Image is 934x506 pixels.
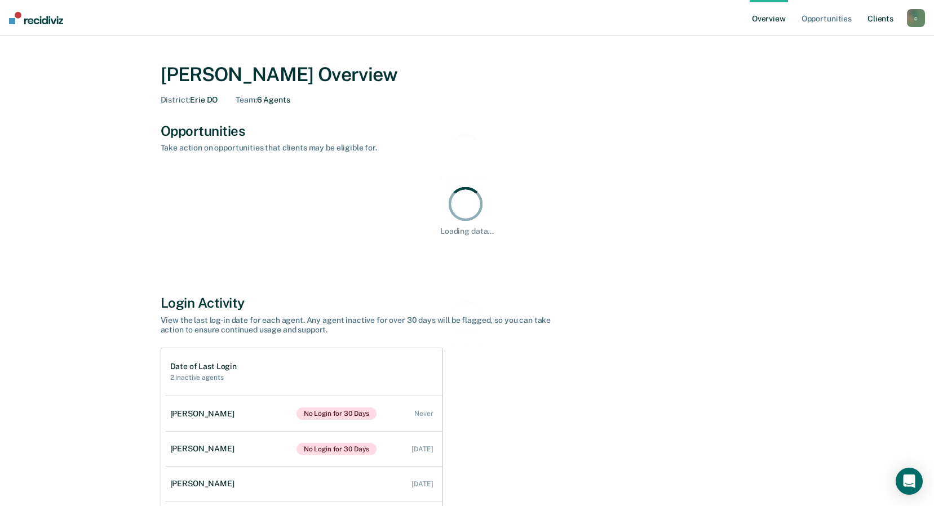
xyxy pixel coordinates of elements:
[161,95,191,104] span: District :
[161,316,555,335] div: View the last log-in date for each agent. Any agent inactive for over 30 days will be flagged, so...
[907,9,925,27] button: c
[896,468,923,495] div: Open Intercom Messenger
[296,443,377,455] span: No Login for 30 Days
[236,95,256,104] span: Team :
[296,407,377,420] span: No Login for 30 Days
[9,12,63,24] img: Recidiviz
[161,63,774,86] div: [PERSON_NAME] Overview
[170,444,239,454] div: [PERSON_NAME]
[411,480,433,488] div: [DATE]
[161,95,218,105] div: Erie DO
[170,362,237,371] h1: Date of Last Login
[440,227,494,236] div: Loading data...
[170,479,239,489] div: [PERSON_NAME]
[414,410,433,418] div: Never
[166,432,442,467] a: [PERSON_NAME]No Login for 30 Days [DATE]
[166,468,442,500] a: [PERSON_NAME] [DATE]
[411,445,433,453] div: [DATE]
[161,295,774,311] div: Login Activity
[170,409,239,419] div: [PERSON_NAME]
[236,95,290,105] div: 6 Agents
[170,374,237,381] h2: 2 inactive agents
[166,396,442,431] a: [PERSON_NAME]No Login for 30 Days Never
